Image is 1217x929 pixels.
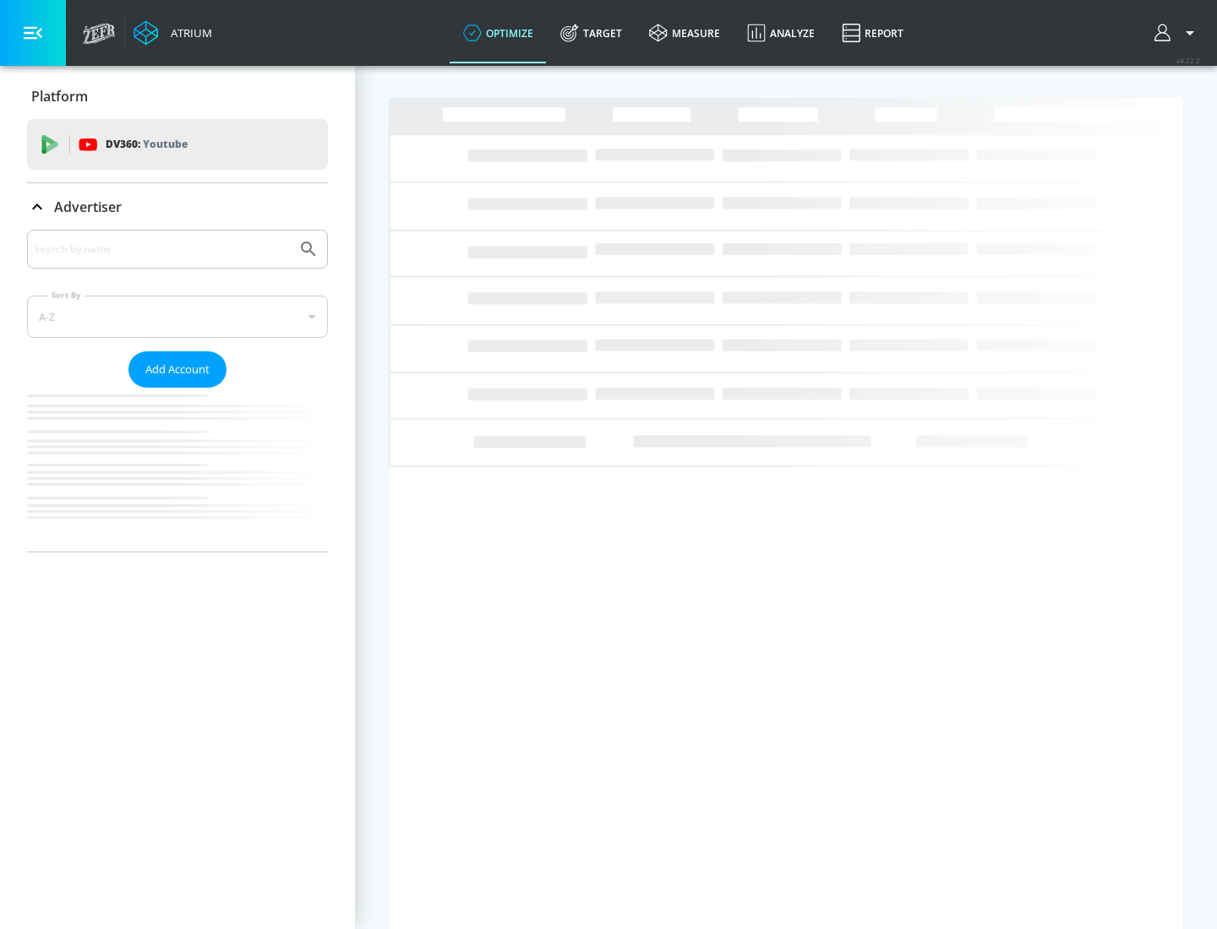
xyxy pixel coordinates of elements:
[27,296,328,338] div: A-Z
[547,3,636,63] a: Target
[31,87,88,106] p: Platform
[27,73,328,120] div: Platform
[450,3,547,63] a: optimize
[134,20,212,46] a: Atrium
[164,25,212,41] div: Atrium
[27,183,328,231] div: Advertiser
[734,3,828,63] a: Analyze
[27,230,328,551] div: Advertiser
[1176,56,1200,65] span: v 4.22.2
[636,3,734,63] a: measure
[34,238,290,260] input: Search by name
[106,135,188,154] p: DV360:
[27,388,328,551] nav: list of Advertiser
[828,3,917,63] a: Report
[145,360,210,379] span: Add Account
[48,290,85,301] label: Sort By
[54,198,122,216] p: Advertiser
[27,119,328,170] div: DV360: Youtube
[128,351,226,388] button: Add Account
[143,135,188,153] p: Youtube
